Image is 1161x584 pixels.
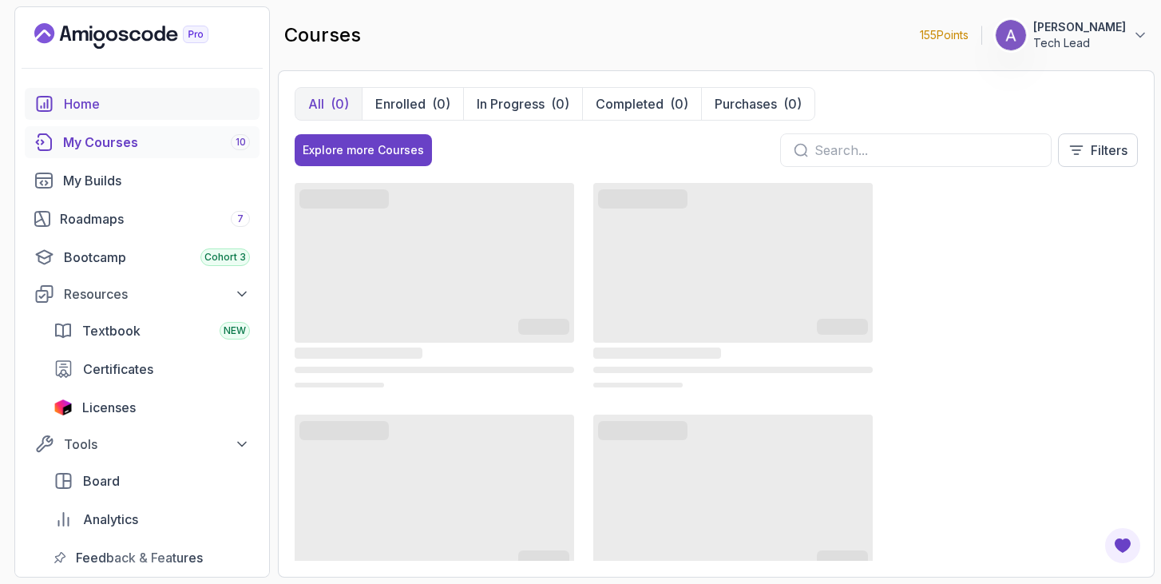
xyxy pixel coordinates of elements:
button: Enrolled(0) [362,88,463,120]
span: ‌ [593,367,873,373]
p: All [308,94,324,113]
p: In Progress [477,94,545,113]
span: ‌ [598,193,687,205]
img: user profile image [996,20,1026,50]
button: Purchases(0) [701,88,814,120]
span: ‌ [593,183,873,343]
span: Analytics [83,510,138,529]
div: Bootcamp [64,248,250,267]
p: Enrolled [375,94,426,113]
input: Search... [814,141,1038,160]
span: ‌ [295,367,574,373]
a: licenses [44,391,260,423]
button: Open Feedback Button [1104,526,1142,565]
div: card loading ui [593,180,873,392]
button: user profile image[PERSON_NAME]Tech Lead [995,19,1148,51]
span: Feedback & Features [76,548,203,567]
a: textbook [44,315,260,347]
h2: courses [284,22,361,48]
div: Roadmaps [60,209,250,228]
span: ‌ [299,193,389,205]
span: ‌ [593,383,683,387]
span: ‌ [593,415,873,574]
button: Filters [1058,133,1138,167]
div: My Courses [63,133,250,152]
span: ‌ [817,322,868,335]
div: card loading ui [295,180,574,392]
p: Purchases [715,94,777,113]
span: 10 [236,136,246,149]
div: Tools [64,435,250,454]
span: ‌ [518,554,569,566]
span: ‌ [593,348,721,359]
span: ‌ [598,424,687,437]
button: In Progress(0) [463,88,582,120]
span: Textbook [82,321,141,340]
span: Board [83,471,120,491]
p: Filters [1091,141,1127,160]
div: (0) [783,94,802,113]
span: ‌ [295,348,422,359]
span: Licenses [82,398,136,417]
span: ‌ [295,183,574,343]
div: My Builds [63,171,250,190]
a: feedback [44,542,260,574]
p: Completed [596,94,664,113]
img: jetbrains icon [53,399,73,415]
span: NEW [224,324,246,337]
p: [PERSON_NAME] [1033,19,1126,35]
button: Tools [25,430,260,459]
div: Resources [64,284,250,304]
div: Home [64,94,250,113]
a: courses [25,126,260,158]
span: ‌ [295,415,574,574]
span: 7 [237,213,244,225]
a: home [25,88,260,120]
div: (0) [551,94,569,113]
div: Explore more Courses [303,142,424,158]
a: Landing page [34,23,245,49]
span: ‌ [299,424,389,437]
a: bootcamp [25,241,260,273]
span: ‌ [817,554,868,566]
a: roadmaps [25,203,260,235]
button: Resources [25,280,260,308]
p: 155 Points [920,27,969,43]
span: ‌ [295,383,384,387]
span: Certificates [83,360,153,379]
div: (0) [432,94,450,113]
a: certificates [44,353,260,385]
p: Tech Lead [1033,35,1126,51]
span: Cohort 3 [204,251,246,264]
button: Explore more Courses [295,134,432,166]
div: (0) [670,94,688,113]
button: All(0) [295,88,362,120]
button: Completed(0) [582,88,701,120]
a: analytics [44,503,260,535]
a: builds [25,165,260,197]
span: ‌ [518,322,569,335]
div: (0) [331,94,349,113]
a: board [44,465,260,497]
